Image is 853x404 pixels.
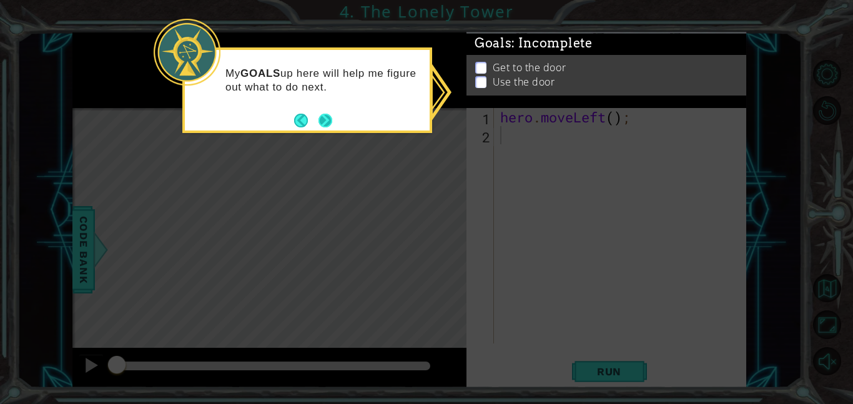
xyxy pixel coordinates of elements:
button: Back [294,114,318,127]
span: Goals [475,39,593,55]
p: Use the door [493,79,555,92]
button: Next [318,114,332,127]
strong: GOALS [240,67,280,79]
p: My up here will help me figure out what to do next. [225,67,421,94]
p: Get to the door [493,64,566,78]
span: : Incomplete [511,39,592,54]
